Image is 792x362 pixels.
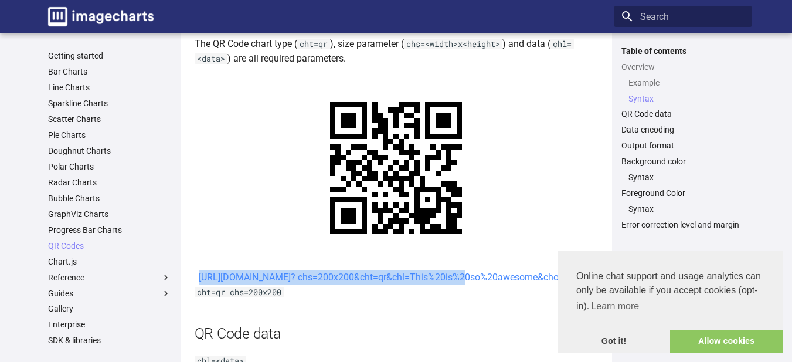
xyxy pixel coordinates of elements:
a: dismiss cookie message [558,330,670,353]
a: Data encoding [621,124,745,135]
code: chs=<width>x<height> [404,39,502,49]
code: cht=qr chs=200x200 [195,287,284,297]
a: QR Codes [48,241,171,251]
a: Foreground Color [621,188,745,198]
label: Table of contents [614,46,752,56]
a: [URL][DOMAIN_NAME]? chs=200x200&cht=qr&chl=This%20is%20so%20awesome&choe=UTF-8 [199,272,593,283]
nav: Background color [621,172,745,182]
a: GraphViz Charts [48,209,171,219]
a: Chart.js [48,256,171,267]
span: Online chat support and usage analytics can only be available if you accept cookies (opt-in). [576,269,764,315]
a: Syntax [628,172,745,182]
a: QR Code data [621,109,745,119]
a: Output format [621,140,745,151]
code: cht=qr [297,39,330,49]
a: Image-Charts documentation [43,2,158,31]
nav: Overview [621,77,745,104]
a: Scatter Charts [48,114,171,124]
nav: Table of contents [614,46,752,231]
a: Doughnut Charts [48,146,171,156]
label: Guides [48,288,171,299]
div: cookieconsent [558,251,783,353]
h2: QR Code data [195,323,598,344]
input: Search [614,6,752,27]
a: Progress Bar Charts [48,225,171,235]
a: Syntax [628,204,745,214]
a: Error correction level and margin [621,219,745,230]
img: logo [48,7,154,26]
a: Enterprise [48,319,171,330]
a: allow cookies [670,330,783,353]
a: Sparkline Charts [48,98,171,109]
label: Reference [48,272,171,283]
a: SDK & libraries [48,335,171,346]
p: The QR Code chart type ( ), size parameter ( ) and data ( ) are all required parameters. [195,36,598,66]
a: Getting started [48,50,171,61]
a: On Premise [48,351,171,361]
nav: Foreground Color [621,204,745,214]
a: Bar Charts [48,66,171,77]
a: Pie Charts [48,130,171,140]
a: Overview [621,62,745,72]
a: Line Charts [48,82,171,93]
a: Syntax [628,93,745,104]
a: Background color [621,156,745,167]
a: Radar Charts [48,177,171,188]
a: Gallery [48,303,171,314]
a: Polar Charts [48,161,171,172]
a: Bubble Charts [48,193,171,204]
img: chart [304,76,488,260]
a: Example [628,77,745,88]
a: learn more about cookies [589,297,641,315]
